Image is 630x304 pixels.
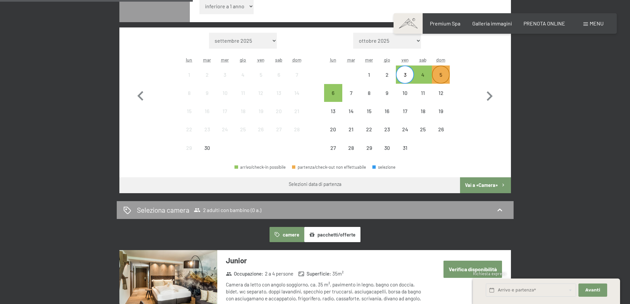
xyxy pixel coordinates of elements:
div: Fri Sep 12 2025 [252,84,270,102]
div: partenza/check-out non effettuabile [270,65,288,83]
div: Sat Oct 25 2025 [414,120,432,138]
div: Sat Sep 06 2025 [270,65,288,83]
div: 13 [271,90,287,107]
button: Mese successivo [480,33,499,157]
div: 27 [325,145,341,162]
div: Mon Sep 01 2025 [180,65,198,83]
div: partenza/check-out non effettuabile [378,139,396,156]
div: partenza/check-out non effettuabile [216,65,234,83]
a: Premium Spa [430,20,460,26]
div: partenza/check-out non effettuabile [378,102,396,120]
div: partenza/check-out non effettuabile [180,84,198,102]
div: 30 [379,145,395,162]
div: Thu Oct 09 2025 [378,84,396,102]
div: 8 [181,90,197,107]
div: Wed Oct 22 2025 [360,120,378,138]
div: 22 [181,127,197,143]
div: Fri Oct 03 2025 [396,65,414,83]
div: 17 [217,109,233,125]
div: partenza/check-out non effettuabile [360,84,378,102]
div: 29 [181,145,197,162]
abbr: giovedì [240,57,246,63]
div: Sat Sep 27 2025 [270,120,288,138]
abbr: venerdì [257,57,265,63]
abbr: sabato [275,57,282,63]
div: 21 [288,109,305,125]
div: partenza/check-out possibile [396,65,414,83]
div: 14 [288,90,305,107]
div: partenza/check-out non effettuabile [252,84,270,102]
div: 24 [217,127,233,143]
div: 29 [361,145,377,162]
div: partenza/check-out possibile [414,65,432,83]
div: Wed Oct 15 2025 [360,102,378,120]
div: partenza/check-out non effettuabile [198,120,216,138]
abbr: martedì [347,57,355,63]
div: 2 [199,72,215,89]
div: partenza/check-out non effettuabile [234,102,252,120]
div: Fri Oct 17 2025 [396,102,414,120]
div: Mon Oct 20 2025 [324,120,342,138]
div: 1 [181,72,197,89]
div: Wed Sep 24 2025 [216,120,234,138]
div: partenza/check-out non effettuabile [270,102,288,120]
div: 3 [217,72,233,89]
button: Mese precedente [131,33,150,157]
a: PRENOTA ONLINE [524,20,565,26]
div: 25 [415,127,431,143]
div: 7 [288,72,305,89]
div: Mon Oct 13 2025 [324,102,342,120]
div: 11 [415,90,431,107]
abbr: mercoledì [365,57,373,63]
div: partenza/check-out non effettuabile [432,84,450,102]
div: Tue Sep 09 2025 [198,84,216,102]
strong: Superficie : [298,270,331,277]
div: Sun Sep 07 2025 [288,65,306,83]
div: partenza/check-out non effettuabile [360,65,378,83]
div: Selezioni data di partenza [289,181,341,188]
div: 18 [415,109,431,125]
div: Tue Sep 23 2025 [198,120,216,138]
div: 24 [397,127,413,143]
div: Wed Oct 29 2025 [360,139,378,156]
div: 23 [199,127,215,143]
div: partenza/check-out non effettuabile [234,120,252,138]
div: 12 [433,90,449,107]
div: partenza/check-out non effettuabile [342,120,360,138]
span: 2 adulti con bambino (0 a.) [194,207,261,213]
div: partenza/check-out non effettuabile [414,84,432,102]
div: Mon Oct 27 2025 [324,139,342,156]
div: partenza/check-out non effettuabile [234,84,252,102]
div: Wed Sep 17 2025 [216,102,234,120]
div: partenza/check-out non effettuabile [234,65,252,83]
div: partenza/check-out non effettuabile [396,84,414,102]
div: partenza/check-out non effettuabile [198,84,216,102]
div: partenza/check-out non effettuabile [270,84,288,102]
div: 18 [235,109,251,125]
div: partenza/check-out non effettuabile [342,84,360,102]
div: partenza/check-out non effettuabile [396,139,414,156]
div: 12 [253,90,269,107]
div: 11 [235,90,251,107]
div: 23 [379,127,395,143]
abbr: lunedì [330,57,336,63]
div: Sun Sep 21 2025 [288,102,306,120]
span: 35 m² [332,270,344,277]
strong: Occupazione : [226,270,264,277]
div: partenza/check-out non effettuabile [180,120,198,138]
div: 5 [433,72,449,89]
div: partenza/check-out non effettuabile [288,102,306,120]
span: Avanti [585,287,600,293]
div: Fri Oct 31 2025 [396,139,414,156]
div: Tue Oct 28 2025 [342,139,360,156]
div: partenza/check-out non effettuabile [324,139,342,156]
div: Wed Sep 03 2025 [216,65,234,83]
div: Sun Oct 12 2025 [432,84,450,102]
div: partenza/check-out non effettuabile [288,120,306,138]
div: 10 [397,90,413,107]
div: Wed Sep 10 2025 [216,84,234,102]
div: 26 [253,127,269,143]
div: 4 [235,72,251,89]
